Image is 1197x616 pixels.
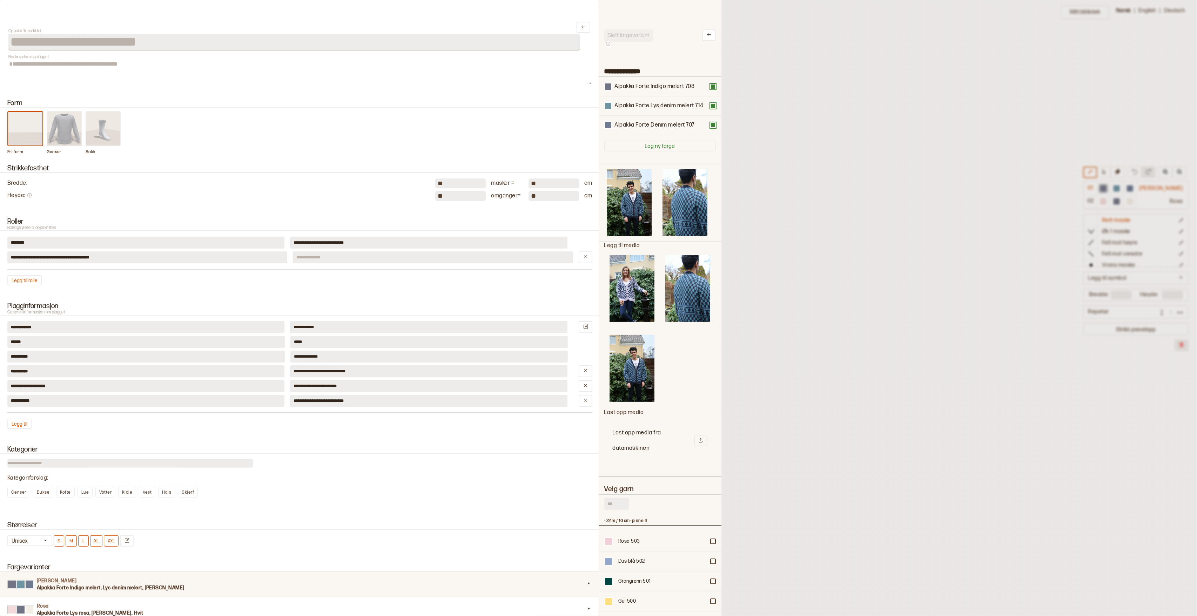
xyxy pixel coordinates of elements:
[47,112,82,145] img: form
[7,192,430,200] div: Høyde :
[618,558,705,565] div: Dus blå 502
[37,584,585,591] h3: Alpakka Forte Indigo melert, Lys denim melert, [PERSON_NAME]
[37,577,585,584] h4: [PERSON_NAME]
[615,83,695,90] div: Alpakka Forte Indigo melert 708
[604,242,716,465] div: Legg til media Last opp media
[491,192,523,200] div: omganger =
[585,192,592,200] div: cm
[86,149,121,155] p: Sokk
[615,102,704,110] div: Alpakka Forte Lys denim melert 714
[66,535,77,547] button: M
[577,22,590,33] button: Lukk
[90,535,102,547] button: XL
[604,141,716,151] button: Lag ny farge
[604,518,716,524] h3: - 22 m / 10 cm - pinne 4
[599,116,721,135] div: Alpakka Forte Denim melert 707
[37,603,585,610] h4: Rosa
[7,149,43,155] p: Fri form
[610,335,654,402] img: 57b79b68-234e-4c38-aeed-c7a13e5560c0
[7,180,430,187] div: Bredde :
[7,475,592,482] div: Kategoriforslag :
[607,169,651,236] img: 57b79b68-234e-4c38-aeed-c7a13e5560c0
[615,122,694,129] div: Alpakka Forte Denim melert 707
[613,425,694,456] h2: Last opp media fra datamaskinen
[143,490,152,495] span: Vest
[99,490,112,495] span: Votter
[7,275,42,285] button: Legg til rolle
[104,535,119,547] button: XXL
[599,77,721,96] div: Alpakka Forte Indigo melert 708
[581,24,586,29] svg: Lukk
[54,535,64,547] button: S
[599,96,721,116] div: Alpakka Forte Lys denim melert 714
[47,149,82,155] p: Genser
[60,490,70,495] span: Kofte
[162,490,171,495] span: Hals
[11,490,26,495] span: Genser
[86,112,120,145] img: form
[663,169,707,236] img: 32759835-7b56-4f2e-bec4-cdf0b6c8cefe
[78,535,89,547] button: L
[618,538,705,545] div: Rosa 503
[610,255,654,322] img: 0d99c397-f49a-4535-a481-97f21d103bad
[120,535,134,547] button: Endre størrelser
[182,490,194,495] span: Skjerf
[122,490,132,495] span: Kjole
[618,578,705,585] div: Grangrønn 501
[491,180,523,187] div: masker =
[37,490,49,495] span: Bukse
[585,180,592,187] div: cm
[604,29,653,42] button: Slett fargevariant
[8,112,42,145] img: form
[81,490,89,495] span: Lue
[7,535,52,546] button: Unisex
[7,419,32,429] button: Legg til
[124,538,129,543] svg: Endre størrelser
[604,485,716,493] h2: Velg garn
[665,255,710,322] img: 32759835-7b56-4f2e-bec4-cdf0b6c8cefe
[618,598,705,605] div: Gul 500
